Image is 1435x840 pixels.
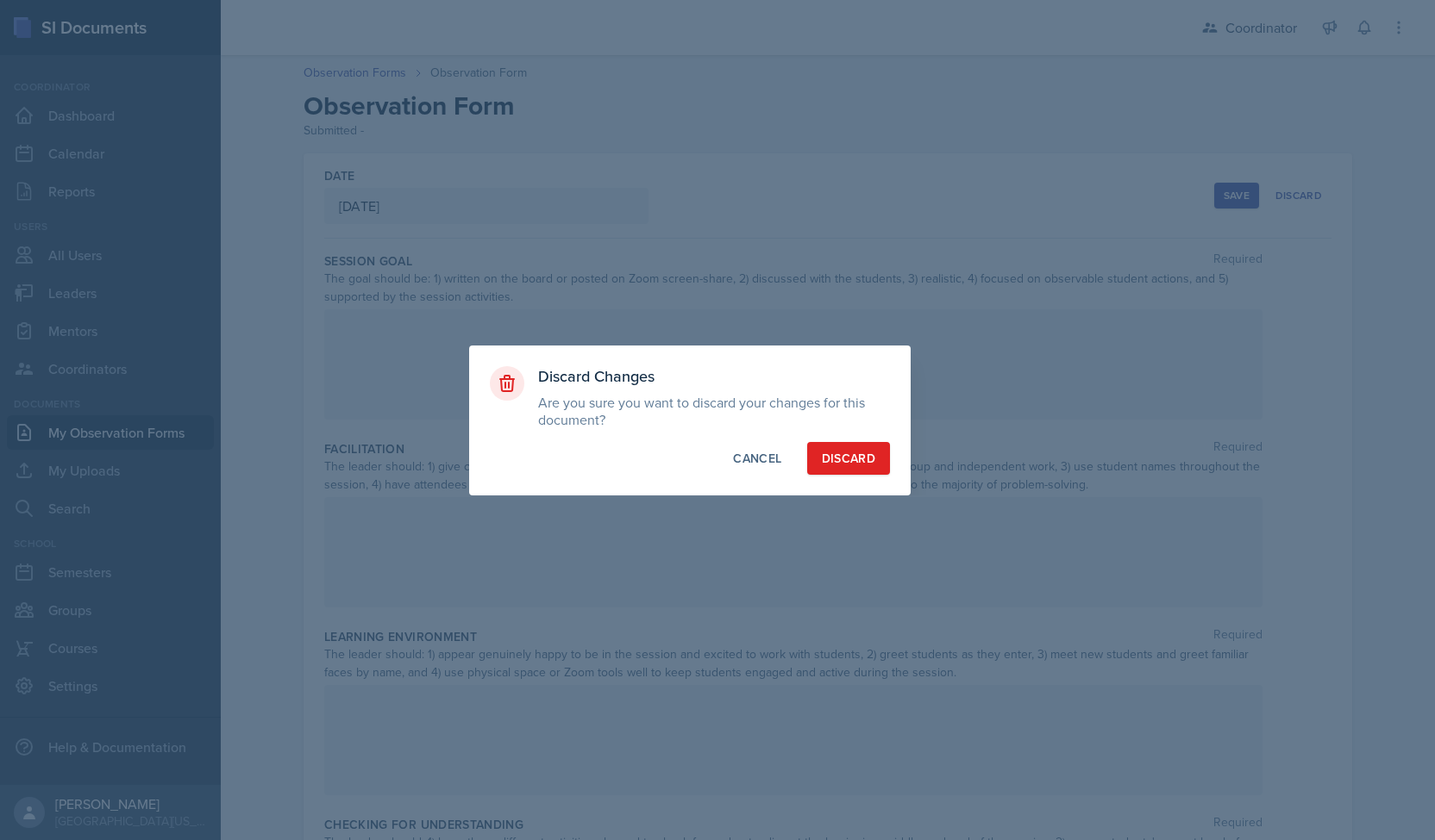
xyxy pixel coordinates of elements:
[538,394,890,428] p: Are you sure you want to discard your changes for this document?
[538,366,890,387] h3: Discard Changes
[822,450,875,467] div: Discard
[718,442,796,475] button: Cancel
[807,442,890,475] button: Discard
[733,450,781,467] div: Cancel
